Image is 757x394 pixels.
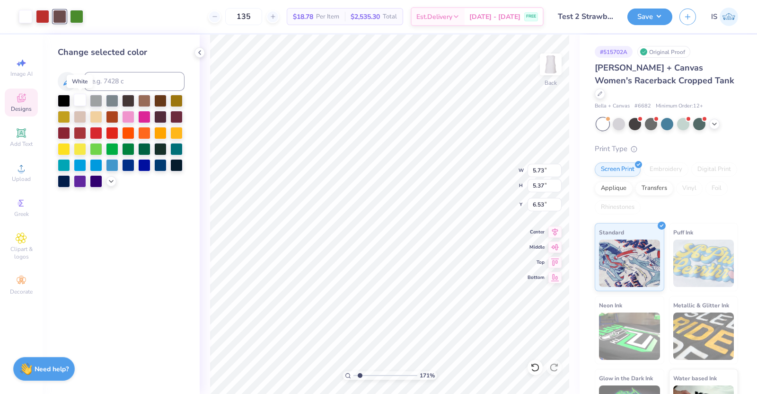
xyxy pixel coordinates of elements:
img: Metallic & Glitter Ink [673,313,734,360]
span: Upload [12,175,31,183]
span: Minimum Order: 12 + [656,102,703,110]
img: Puff Ink [673,240,734,287]
span: Puff Ink [673,227,693,237]
span: Middle [528,244,545,251]
span: Clipart & logos [5,245,38,260]
button: Save [627,9,672,25]
span: Center [528,229,545,235]
span: Standard [599,227,624,237]
span: Total [383,12,397,22]
span: $18.78 [293,12,313,22]
div: Print Type [595,143,738,154]
input: Untitled Design [551,7,620,26]
input: – – [225,8,262,25]
span: [DATE] - [DATE] [469,12,520,22]
div: Rhinestones [595,200,641,215]
span: Neon Ink [599,300,622,310]
div: Digital Print [691,162,737,177]
a: IS [711,8,738,26]
img: Standard [599,240,660,287]
div: Back [545,79,557,87]
span: [PERSON_NAME] + Canvas Women's Racerback Cropped Tank [595,62,734,86]
span: 171 % [420,371,435,380]
div: Applique [595,181,633,196]
span: Water based Ink [673,373,717,383]
input: e.g. 7428 c [84,72,185,91]
img: Isaiah Swanson [720,8,738,26]
div: Screen Print [595,162,641,177]
div: White [67,75,93,88]
img: Neon Ink [599,313,660,360]
span: Image AI [10,70,33,78]
span: Est. Delivery [416,12,452,22]
span: # 6682 [634,102,651,110]
span: Bottom [528,274,545,281]
span: Metallic & Glitter Ink [673,300,729,310]
div: Transfers [635,181,673,196]
span: Bella + Canvas [595,102,630,110]
span: Add Text [10,140,33,148]
span: $2,535.30 [351,12,380,22]
div: Foil [705,181,728,196]
span: FREE [526,13,536,20]
span: Per Item [316,12,339,22]
div: Original Proof [637,46,690,58]
span: Glow in the Dark Ink [599,373,653,383]
div: Vinyl [676,181,703,196]
strong: Need help? [35,365,69,374]
div: Embroidery [643,162,688,177]
div: # 515702A [595,46,633,58]
span: Designs [11,105,32,113]
div: Change selected color [58,46,185,59]
span: IS [711,11,717,22]
span: Decorate [10,288,33,295]
span: Greek [14,210,29,218]
img: Back [541,55,560,74]
span: Top [528,259,545,266]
